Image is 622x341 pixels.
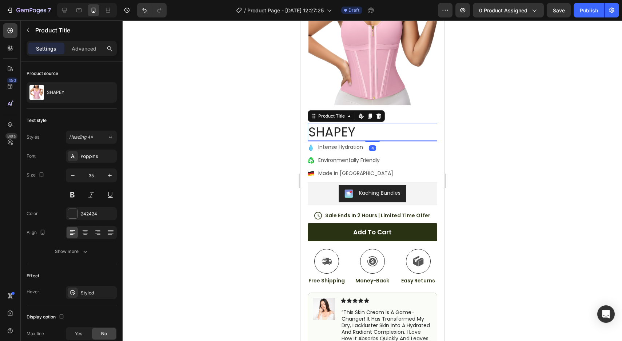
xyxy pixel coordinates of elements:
div: Font [27,153,36,159]
button: 0 product assigned [473,3,544,17]
span: 0 product assigned [479,7,527,14]
div: Styled [81,290,115,296]
div: Publish [580,7,598,14]
span: Save [553,7,565,13]
p: SHAPEY [47,90,64,95]
span: Yes [75,330,82,337]
div: Max line [27,330,44,337]
div: Align [27,228,47,238]
div: 242424 [81,211,115,217]
p: Advanced [72,45,96,52]
div: Beta [5,133,17,139]
span: No [101,330,107,337]
button: Publish [574,3,604,17]
div: Color [27,210,38,217]
div: Text style [27,117,47,124]
div: Display option [27,312,66,322]
span: Draft [348,7,359,13]
button: 7 [3,3,54,17]
div: Open Intercom Messenger [597,305,615,323]
div: Product source [27,70,58,77]
p: “this skin cream is a game-changer! it has transformed my dry, lackluster skin into a hydrated an... [41,289,131,335]
div: Hover [27,289,39,295]
div: Undo/Redo [137,3,167,17]
div: Effect [27,273,39,279]
span: / [244,7,246,14]
div: Size [27,170,46,180]
button: Save [547,3,571,17]
div: Poppins [81,153,115,160]
span: Heading 4* [69,134,93,140]
p: Product Title [35,26,114,35]
div: Styles [27,134,39,140]
img: product feature img [29,85,44,100]
p: 7 [48,6,51,15]
span: Product Page - [DATE] 12:27:25 [247,7,324,14]
div: Show more [55,248,89,255]
div: 450 [7,78,17,83]
button: Heading 4* [66,131,117,144]
button: Show more [27,245,117,258]
p: Settings [36,45,56,52]
iframe: Design area [300,20,444,341]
